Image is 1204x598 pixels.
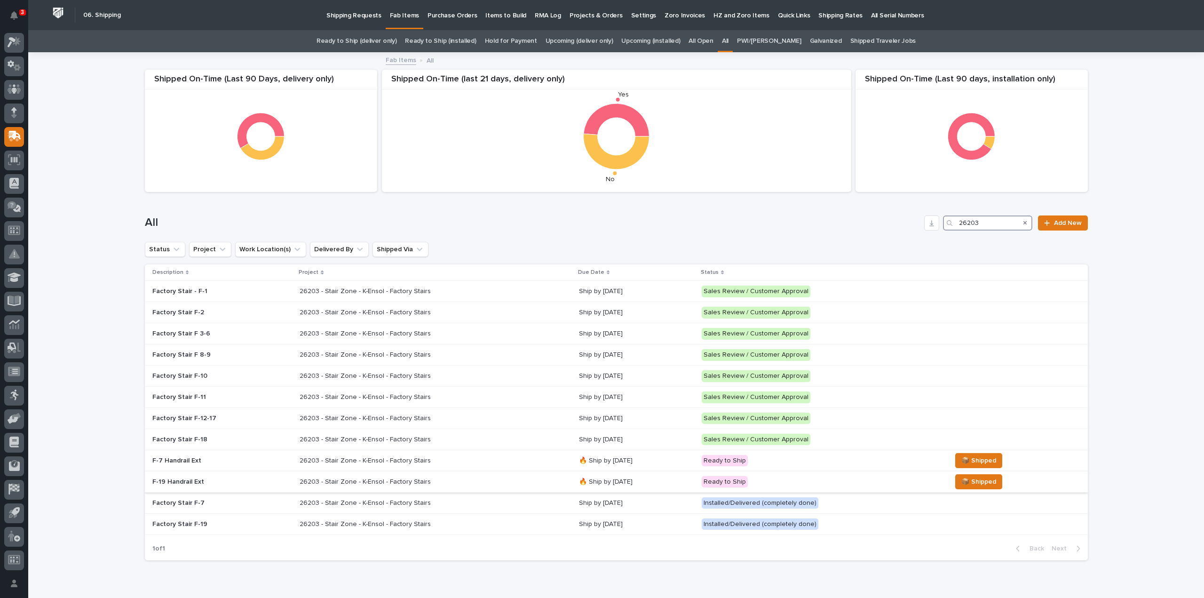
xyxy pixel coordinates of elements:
[722,30,729,52] a: All
[386,54,416,65] a: Fab Items
[145,302,1088,323] tr: Factory Stair F-226203 - Stair Zone - K-Ensol - Factory Stairs26203 - Stair Zone - K-Ensol - Fact...
[145,74,377,90] div: Shipped On-Time (Last 90 Days, delivery only)
[702,455,748,467] div: Ready to Ship
[235,242,306,257] button: Work Location(s)
[4,6,24,25] button: Notifications
[943,215,1032,231] input: Search
[1052,544,1072,553] span: Next
[152,478,293,486] p: F-19 Handrail Ext
[579,330,694,338] p: Ship by [DATE]
[152,267,183,278] p: Description
[145,429,1088,450] tr: Factory Stair F-1826203 - Stair Zone - K-Ensol - Factory Stairs26203 - Stair Zone - K-Ensol - Fac...
[579,351,694,359] p: Ship by [DATE]
[579,499,694,507] p: Ship by [DATE]
[300,476,433,486] p: 26203 - Stair Zone - K-Ensol - Factory Stairs
[145,408,1088,429] tr: Factory Stair F-12-1726203 - Stair Zone - K-Ensol - Factory Stairs26203 - Stair Zone - K-Ensol - ...
[579,520,694,528] p: Ship by [DATE]
[145,242,185,257] button: Status
[12,11,24,26] div: Notifications3
[299,267,318,278] p: Project
[702,391,810,403] div: Sales Review / Customer Approval
[152,372,293,380] p: Factory Stair F-10
[855,74,1088,90] div: Shipped On-Time (Last 90 days, installation only)
[300,370,433,380] p: 26203 - Stair Zone - K-Ensol - Factory Stairs
[702,286,810,297] div: Sales Review / Customer Approval
[300,413,433,423] p: 26203 - Stair Zone - K-Ensol - Factory Stairs
[955,453,1002,468] button: 📦 Shipped
[961,455,996,466] span: 📦 Shipped
[810,30,842,52] a: Galvanized
[702,349,810,361] div: Sales Review / Customer Approval
[850,30,916,52] a: Shipped Traveler Jobs
[702,434,810,446] div: Sales Review / Customer Approval
[955,474,1002,489] button: 📦 Shipped
[145,537,173,560] p: 1 of 1
[300,518,433,528] p: 26203 - Stair Zone - K-Ensol - Factory Stairs
[189,242,231,257] button: Project
[300,497,433,507] p: 26203 - Stair Zone - K-Ensol - Factory Stairs
[152,330,293,338] p: Factory Stair F 3-6
[145,514,1088,535] tr: Factory Stair F-1926203 - Stair Zone - K-Ensol - Factory Stairs26203 - Stair Zone - K-Ensol - Fac...
[689,30,713,52] a: All Open
[300,349,433,359] p: 26203 - Stair Zone - K-Ensol - Factory Stairs
[702,307,810,319] div: Sales Review / Customer Approval
[579,372,694,380] p: Ship by [DATE]
[152,457,293,465] p: F-7 Handrail Ext
[1008,544,1048,553] button: Back
[152,393,293,401] p: Factory Stair F-11
[579,393,694,401] p: Ship by [DATE]
[961,476,996,487] span: 📦 Shipped
[145,281,1088,302] tr: Factory Stair - F-126203 - Stair Zone - K-Ensol - Factory Stairs26203 - Stair Zone - K-Ensol - Fa...
[1024,544,1044,553] span: Back
[21,9,24,16] p: 3
[317,30,396,52] a: Ready to Ship (deliver only)
[546,30,613,52] a: Upcoming (deliver only)
[152,309,293,317] p: Factory Stair F-2
[737,30,801,52] a: PWI/[PERSON_NAME]
[579,415,694,423] p: Ship by [DATE]
[145,323,1088,344] tr: Factory Stair F 3-626203 - Stair Zone - K-Ensol - Factory Stairs26203 - Stair Zone - K-Ensol - Fa...
[702,497,818,509] div: Installed/Delivered (completely done)
[1038,215,1087,231] a: Add New
[145,450,1088,471] tr: F-7 Handrail Ext26203 - Stair Zone - K-Ensol - Factory Stairs26203 - Stair Zone - K-Ensol - Facto...
[300,286,433,295] p: 26203 - Stair Zone - K-Ensol - Factory Stairs
[310,242,369,257] button: Delivered By
[702,328,810,340] div: Sales Review / Customer Approval
[300,455,433,465] p: 26203 - Stair Zone - K-Ensol - Factory Stairs
[152,499,293,507] p: Factory Stair F-7
[427,55,434,65] p: All
[579,478,694,486] p: 🔥 Ship by [DATE]
[579,309,694,317] p: Ship by [DATE]
[701,267,719,278] p: Status
[300,307,433,317] p: 26203 - Stair Zone - K-Ensol - Factory Stairs
[300,391,433,401] p: 26203 - Stair Zone - K-Ensol - Factory Stairs
[372,242,428,257] button: Shipped Via
[702,518,818,530] div: Installed/Delivered (completely done)
[145,366,1088,387] tr: Factory Stair F-1026203 - Stair Zone - K-Ensol - Factory Stairs26203 - Stair Zone - K-Ensol - Fac...
[578,267,604,278] p: Due Date
[702,413,810,424] div: Sales Review / Customer Approval
[618,91,629,98] text: Yes
[405,30,476,52] a: Ready to Ship (installed)
[152,415,293,423] p: Factory Stair F-12-17
[49,4,67,22] img: Workspace Logo
[1054,220,1082,226] span: Add New
[382,74,851,90] div: Shipped On-Time (last 21 days, delivery only)
[702,476,748,488] div: Ready to Ship
[152,520,293,528] p: Factory Stair F-19
[300,434,433,444] p: 26203 - Stair Zone - K-Ensol - Factory Stairs
[485,30,537,52] a: Hold for Payment
[621,30,680,52] a: Upcoming (installed)
[579,436,694,444] p: Ship by [DATE]
[145,344,1088,366] tr: Factory Stair F 8-926203 - Stair Zone - K-Ensol - Factory Stairs26203 - Stair Zone - K-Ensol - Fa...
[145,471,1088,493] tr: F-19 Handrail Ext26203 - Stair Zone - K-Ensol - Factory Stairs26203 - Stair Zone - K-Ensol - Fact...
[300,328,433,338] p: 26203 - Stair Zone - K-Ensol - Factory Stairs
[579,457,694,465] p: 🔥 Ship by [DATE]
[702,370,810,382] div: Sales Review / Customer Approval
[83,11,121,19] h2: 06. Shipping
[145,493,1088,514] tr: Factory Stair F-726203 - Stair Zone - K-Ensol - Factory Stairs26203 - Stair Zone - K-Ensol - Fact...
[1048,544,1088,553] button: Next
[579,287,694,295] p: Ship by [DATE]
[152,436,293,444] p: Factory Stair F-18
